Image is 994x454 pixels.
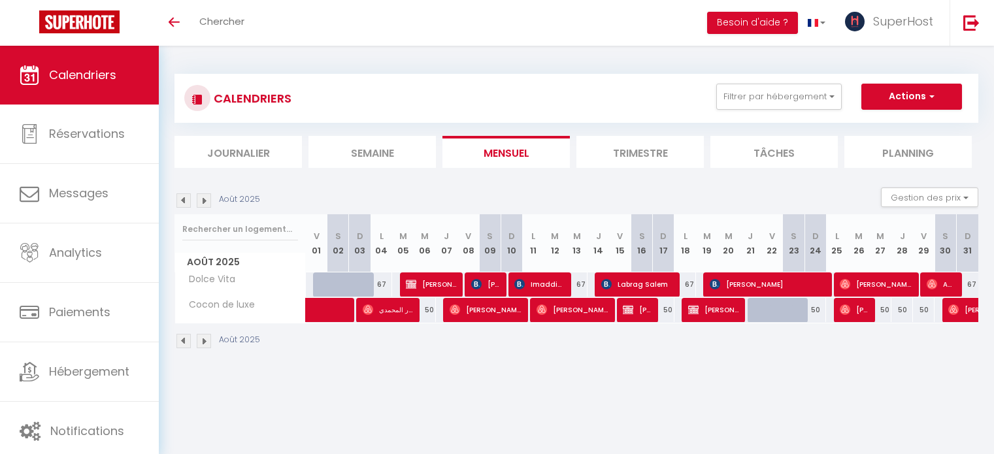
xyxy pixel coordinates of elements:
[392,214,414,272] th: 05
[769,230,775,242] abbr: V
[566,214,588,272] th: 13
[791,230,797,242] abbr: S
[406,272,456,297] span: [PERSON_NAME]
[501,214,522,272] th: 10
[835,230,839,242] abbr: L
[442,136,570,168] li: Mensuel
[870,214,891,272] th: 27
[182,218,298,241] input: Rechercher un logement...
[487,230,493,242] abbr: S
[609,214,631,272] th: 15
[812,230,819,242] abbr: D
[935,214,956,272] th: 30
[573,230,581,242] abbr: M
[703,230,711,242] abbr: M
[710,272,825,297] span: [PERSON_NAME]
[688,297,738,322] span: [PERSON_NAME]
[399,230,407,242] abbr: M
[740,214,761,272] th: 21
[371,272,392,297] div: 67
[674,272,696,297] div: 67
[49,244,102,261] span: Analytics
[219,334,260,346] p: Août 2025
[414,298,436,322] div: 50
[174,136,302,168] li: Journalier
[49,304,110,320] span: Paiements
[710,136,838,168] li: Tâches
[844,136,972,168] li: Planning
[617,230,623,242] abbr: V
[870,298,891,322] div: 50
[531,230,535,242] abbr: L
[927,272,955,297] span: Amel Sediri
[707,12,798,34] button: Besoin d'aide ?
[639,230,645,242] abbr: S
[881,187,978,207] button: Gestion des prix
[551,230,559,242] abbr: M
[840,297,869,322] span: [PERSON_NAME]
[177,298,258,312] span: Cocon de luxe
[199,14,244,28] span: Chercher
[544,214,566,272] th: 12
[876,230,884,242] abbr: M
[537,297,608,322] span: [PERSON_NAME]
[465,230,471,242] abbr: V
[414,214,436,272] th: 06
[576,136,704,168] li: Trimestre
[674,214,696,272] th: 18
[457,214,479,272] th: 08
[891,214,913,272] th: 28
[49,67,116,83] span: Calendriers
[848,214,870,272] th: 26
[479,214,501,272] th: 09
[436,214,457,272] th: 07
[49,185,108,201] span: Messages
[523,214,544,272] th: 11
[508,230,515,242] abbr: D
[855,230,863,242] abbr: M
[861,84,962,110] button: Actions
[631,214,653,272] th: 16
[845,12,865,31] img: ...
[913,298,935,322] div: 50
[588,214,609,272] th: 14
[653,214,674,272] th: 17
[371,214,392,272] th: 04
[306,214,327,272] th: 01
[716,84,842,110] button: Filtrer par hébergement
[175,253,305,272] span: Août 2025
[913,214,935,272] th: 29
[873,13,933,29] span: SuperHost
[660,230,667,242] abbr: D
[725,230,733,242] abbr: M
[826,214,848,272] th: 25
[314,230,320,242] abbr: V
[308,136,436,168] li: Semaine
[684,230,688,242] abbr: L
[761,214,783,272] th: 22
[601,272,673,297] span: Labrag Salem
[39,10,120,33] img: Super Booking
[219,193,260,206] p: Août 2025
[840,272,912,297] span: [PERSON_NAME]
[49,125,125,142] span: Réservations
[963,14,980,31] img: logout
[718,214,739,272] th: 20
[421,230,429,242] abbr: M
[363,297,413,322] span: بندر المحمدي
[444,230,449,242] abbr: J
[50,423,124,439] span: Notifications
[380,230,384,242] abbr: L
[804,214,826,272] th: 24
[471,272,500,297] span: [PERSON_NAME]
[623,297,652,322] span: [PERSON_NAME]
[900,230,905,242] abbr: J
[349,214,371,272] th: 03
[357,230,363,242] abbr: D
[210,84,291,113] h3: CALENDRIERS
[653,298,674,322] div: 50
[514,272,565,297] span: Imaddine Antra
[49,363,129,380] span: Hébergement
[450,297,522,322] span: [PERSON_NAME]
[921,230,927,242] abbr: V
